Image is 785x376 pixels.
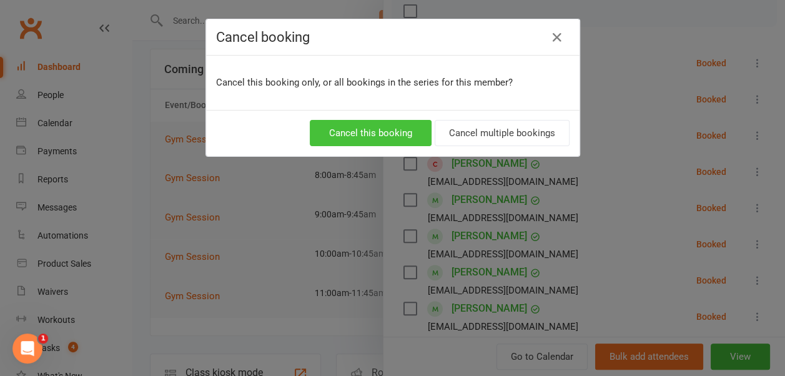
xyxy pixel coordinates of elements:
[38,334,48,344] span: 1
[216,75,570,90] p: Cancel this booking only, or all bookings in the series for this member?
[12,334,42,364] iframe: Intercom live chat
[435,120,570,146] button: Cancel multiple bookings
[310,120,432,146] button: Cancel this booking
[547,27,567,47] button: Close
[216,29,570,45] h4: Cancel booking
